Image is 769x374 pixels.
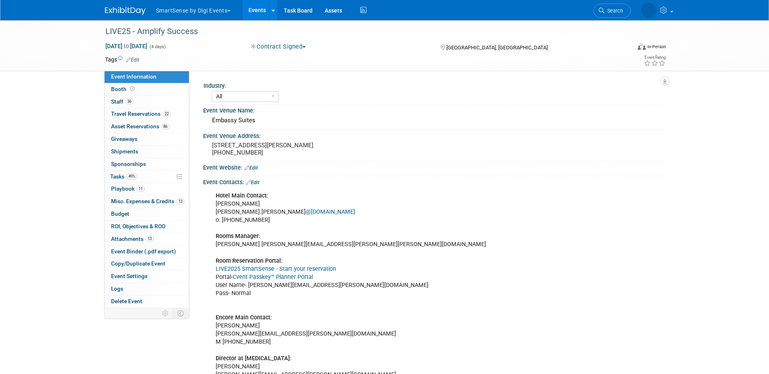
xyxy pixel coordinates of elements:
[641,3,657,18] img: Abby Allison
[111,73,156,80] span: Event Information
[105,42,148,50] span: [DATE] [DATE]
[212,142,386,156] pre: [STREET_ADDRESS][PERSON_NAME] [PHONE_NUMBER]
[105,146,189,158] a: Shipments
[111,298,142,304] span: Delete Event
[216,233,260,240] b: Rooms Manager:
[203,80,661,90] div: Industry:
[583,42,666,54] div: Event Format
[110,173,137,180] span: Tasks
[105,195,189,208] a: Misc. Expenses & Credits13
[111,86,136,92] span: Booth
[209,114,658,127] div: Embassy Suites
[105,133,189,145] a: Giveaways
[111,210,129,217] span: Budget
[248,42,309,51] button: Contract Signed
[111,198,184,204] span: Misc. Expenses & Credits
[246,180,259,185] a: Edit
[105,7,146,15] img: ExhibitDay
[105,55,139,64] td: Tags
[105,183,189,195] a: Playbook11
[105,108,189,120] a: Travel Reservations22
[105,258,189,270] a: Copy/Duplicate Event
[111,110,171,117] span: Travel Reservations
[163,111,171,117] span: 22
[638,43,646,50] img: Format-Inperson.png
[172,308,189,319] td: Toggle Event Tabs
[111,123,169,130] span: Asset Reservations
[216,314,272,321] b: Encore Main Contact:
[125,98,133,104] span: 36
[105,96,189,108] a: Staff36
[105,208,189,220] a: Budget
[111,273,148,279] span: Event Settings
[306,208,355,215] a: @[DOMAIN_NAME]
[593,4,631,18] a: Search
[111,148,138,155] span: Shipments
[129,86,136,92] span: Booth not reserved yet
[126,173,137,179] span: 49%
[137,186,145,192] span: 11
[111,260,165,267] span: Copy/Duplicate Event
[111,248,176,255] span: Event Binder (.pdf export)
[446,45,548,51] span: [GEOGRAPHIC_DATA], [GEOGRAPHIC_DATA]
[216,266,336,272] a: LIVE2025 SmartSense - Start your reservation
[111,285,123,292] span: Logs
[105,295,189,308] a: Delete Event
[161,123,169,130] span: 86
[111,161,146,167] span: Sponsorships
[203,130,664,140] div: Event Venue Address:
[111,185,145,192] span: Playbook
[203,104,664,115] div: Event Venue Name:
[149,44,166,49] span: (4 days)
[216,192,268,199] b: Hotel Main Contact:
[105,71,189,83] a: Event Information
[111,98,133,105] span: Staff
[111,223,165,229] span: ROI, Objectives & ROO
[105,283,189,295] a: Logs
[203,161,664,172] div: Event Website:
[233,274,313,280] a: Cvent Passkey™ Planner Portal
[159,308,173,319] td: Personalize Event Tab Strip
[647,44,666,50] div: In-Person
[604,8,623,14] span: Search
[176,198,184,204] span: 13
[105,158,189,170] a: Sponsorships
[105,171,189,183] a: Tasks49%
[216,257,283,264] b: Room Reservation Portal:
[111,236,154,242] span: Attachments
[103,24,619,39] div: LIVE25 - Amplify Success
[203,176,664,187] div: Event Contacts:
[244,165,258,171] a: Edit
[105,270,189,283] a: Event Settings
[105,246,189,258] a: Event Binder (.pdf export)
[105,121,189,133] a: Asset Reservations86
[644,55,666,59] div: Event Rating
[126,57,139,63] a: Edit
[111,136,137,142] span: Giveaways
[105,221,189,233] a: ROI, Objectives & ROO
[122,43,130,49] span: to
[105,233,189,245] a: Attachments13
[216,355,291,362] b: Director at [MEDICAL_DATA]:
[105,83,189,96] a: Booth
[146,236,154,242] span: 13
